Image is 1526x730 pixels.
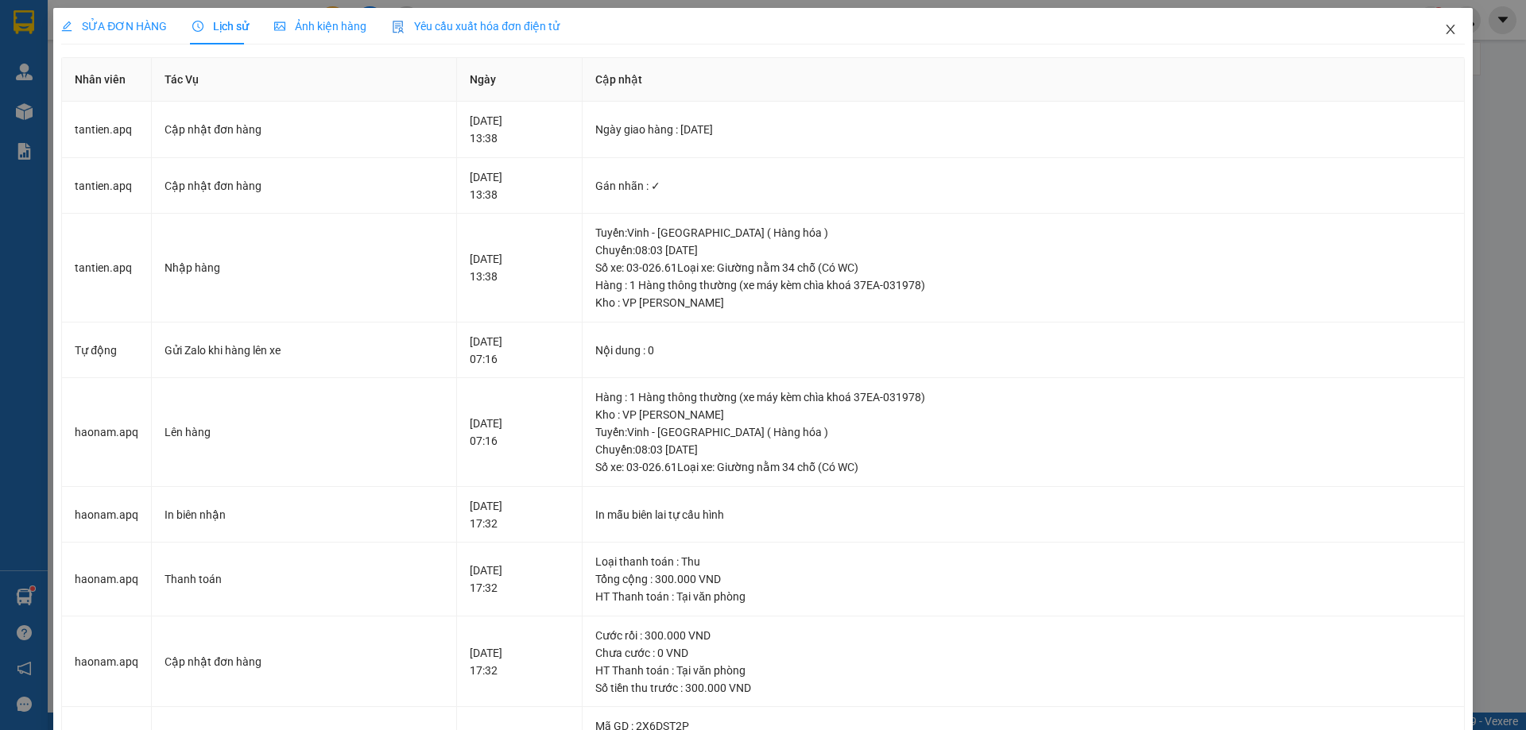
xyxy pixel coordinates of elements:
[595,121,1451,138] div: Ngày giao hàng : [DATE]
[192,21,203,32] span: clock-circle
[62,616,152,708] td: haonam.apq
[457,58,583,102] th: Ngày
[165,570,443,588] div: Thanh toán
[595,177,1451,195] div: Gán nhãn : ✓
[192,20,249,33] span: Lịch sử
[595,553,1451,570] div: Loại thanh toán : Thu
[62,323,152,379] td: Tự động
[165,259,443,276] div: Nhập hàng
[595,644,1451,662] div: Chưa cước : 0 VND
[595,423,1451,476] div: Tuyến : Vinh - [GEOGRAPHIC_DATA] ( Hàng hóa ) Chuyến: 08:03 [DATE] Số xe: 03-026.61 Loại xe: Giườ...
[62,378,152,487] td: haonam.apq
[165,121,443,138] div: Cập nhật đơn hàng
[595,294,1451,311] div: Kho : VP [PERSON_NAME]
[61,20,167,33] span: SỬA ĐƠN HÀNG
[152,58,456,102] th: Tác Vụ
[595,570,1451,588] div: Tổng cộng : 300.000 VND
[595,342,1451,359] div: Nội dung : 0
[595,662,1451,679] div: HT Thanh toán : Tại văn phòng
[274,20,366,33] span: Ảnh kiện hàng
[470,497,570,532] div: [DATE] 17:32
[595,627,1451,644] div: Cước rồi : 300.000 VND
[165,423,443,441] div: Lên hàng
[61,21,72,32] span: edit
[62,158,152,214] td: tantien.apq
[165,177,443,195] div: Cập nhật đơn hàng
[595,679,1451,697] div: Số tiền thu trước : 300.000 VND
[392,21,405,33] img: icon
[470,562,570,597] div: [DATE] 17:32
[62,487,152,543] td: haonam.apq
[470,168,570,203] div: [DATE] 13:38
[1444,23,1457,36] span: close
[274,21,285,32] span: picture
[470,250,570,285] div: [DATE] 13:38
[62,543,152,616] td: haonam.apq
[1428,8,1473,52] button: Close
[470,112,570,147] div: [DATE] 13:38
[595,276,1451,294] div: Hàng : 1 Hàng thông thường (xe máy kèm chìa khoá 37EA-031978)
[165,506,443,523] div: In biên nhận
[470,415,570,450] div: [DATE] 07:16
[62,214,152,323] td: tantien.apq
[595,224,1451,276] div: Tuyến : Vinh - [GEOGRAPHIC_DATA] ( Hàng hóa ) Chuyến: 08:03 [DATE] Số xe: 03-026.61 Loại xe: Giườ...
[595,588,1451,605] div: HT Thanh toán : Tại văn phòng
[62,102,152,158] td: tantien.apq
[595,406,1451,423] div: Kho : VP [PERSON_NAME]
[470,333,570,368] div: [DATE] 07:16
[470,644,570,679] div: [DATE] 17:32
[165,342,443,359] div: Gửi Zalo khi hàng lên xe
[62,58,152,102] th: Nhân viên
[583,58,1465,102] th: Cập nhật
[392,20,560,33] span: Yêu cầu xuất hóa đơn điện tử
[595,506,1451,523] div: In mẫu biên lai tự cấu hình
[595,388,1451,406] div: Hàng : 1 Hàng thông thường (xe máy kèm chìa khoá 37EA-031978)
[165,653,443,670] div: Cập nhật đơn hàng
